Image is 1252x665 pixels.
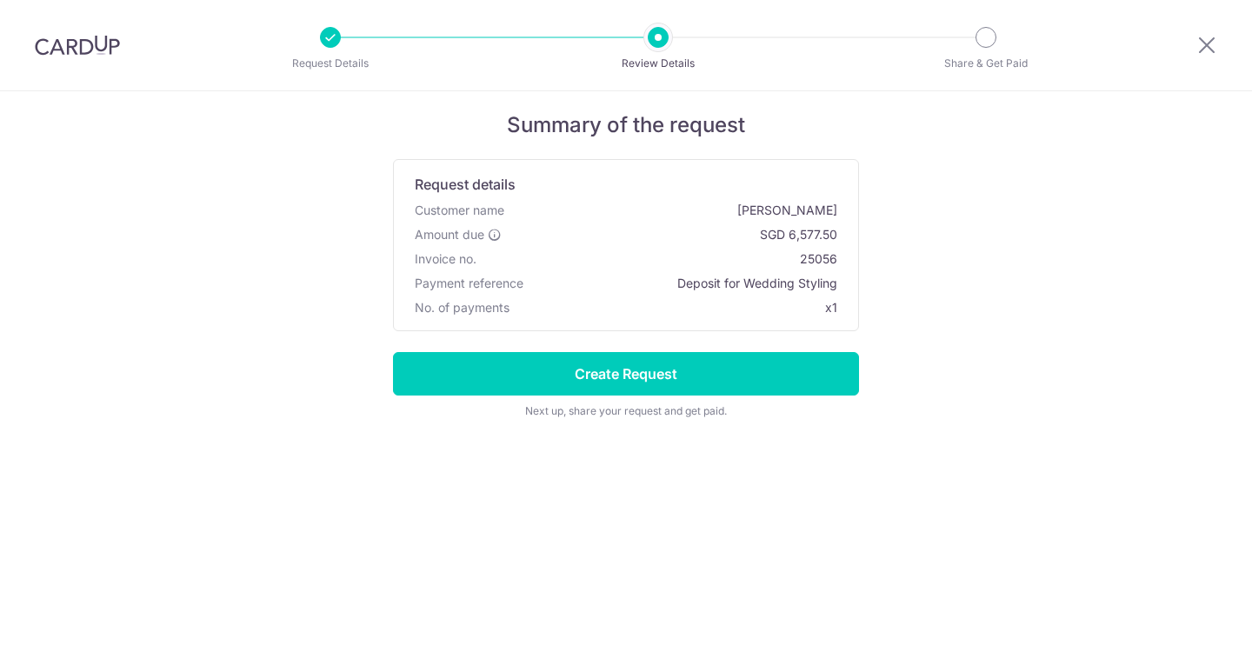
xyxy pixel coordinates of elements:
[415,275,523,292] span: Payment reference
[825,300,837,315] span: x1
[393,112,859,138] h5: Summary of the request
[511,202,837,219] span: [PERSON_NAME]
[483,250,837,268] span: 25056
[1141,613,1235,656] iframe: Opens a widget where you can find more information
[415,299,509,316] span: No. of payments
[393,352,859,396] input: Create Request
[415,202,504,219] span: Customer name
[393,402,859,420] div: Next up, share your request and get paid.
[415,174,516,195] span: Request details
[415,250,476,268] span: Invoice no.
[35,35,120,56] img: CardUp
[922,55,1050,72] p: Share & Get Paid
[266,55,395,72] p: Request Details
[530,275,837,292] span: Deposit for Wedding Styling
[594,55,723,72] p: Review Details
[415,226,502,243] label: Amount due
[509,226,837,243] span: SGD 6,577.50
